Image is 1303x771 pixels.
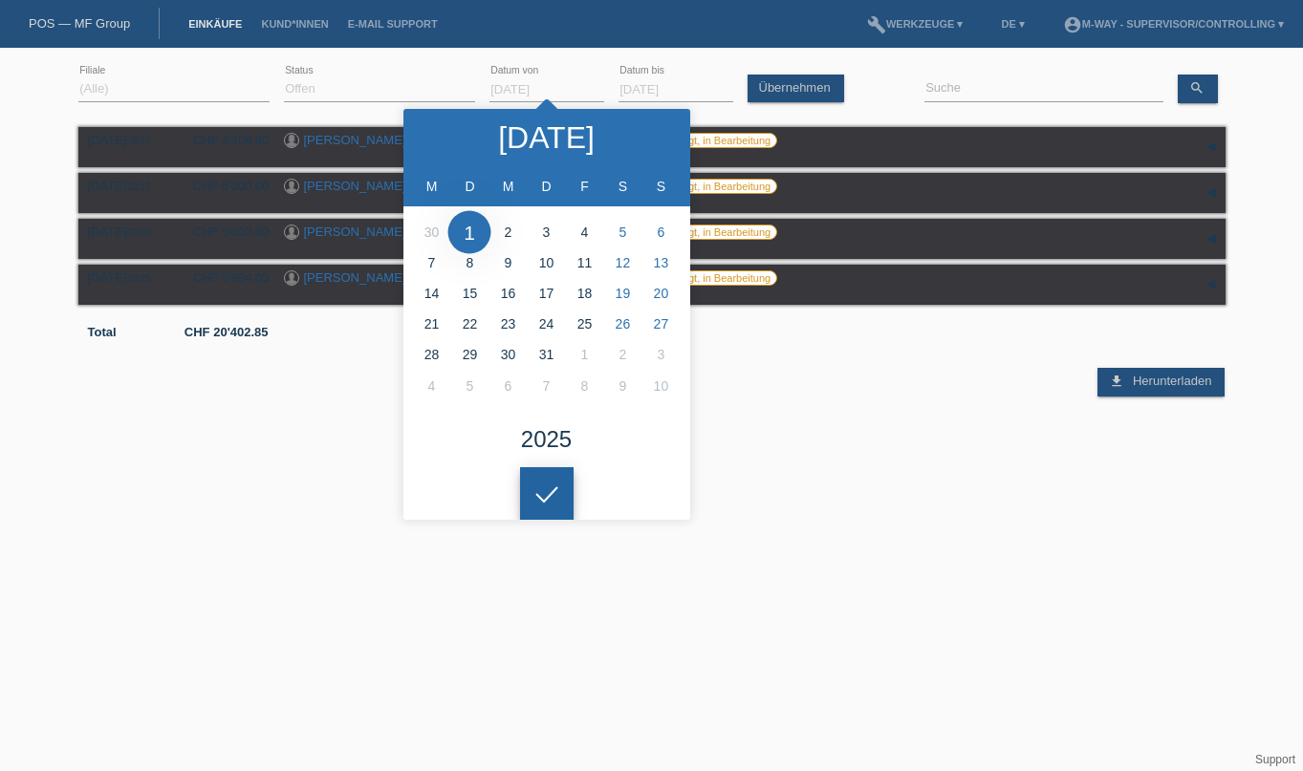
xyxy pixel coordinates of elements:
[88,133,164,147] div: [DATE]
[638,225,778,240] label: Unbestätigt, in Bearbeitung
[251,18,337,30] a: Kund*innen
[1197,270,1226,299] div: auf-/zuklappen
[992,18,1034,30] a: DE ▾
[304,270,406,285] a: [PERSON_NAME]
[179,18,251,30] a: Einkäufe
[1053,18,1293,30] a: account_circlem-way - Supervisor/Controlling ▾
[29,16,130,31] a: POS — MF Group
[304,179,406,193] a: [PERSON_NAME]
[1109,374,1124,389] i: download
[638,179,778,194] label: Unbestätigt, in Bearbeitung
[179,179,270,193] div: CHF 5'000.00
[1255,753,1295,766] a: Support
[1197,225,1226,253] div: auf-/zuklappen
[1178,75,1218,103] a: search
[88,270,164,285] div: [DATE]
[498,122,595,153] div: [DATE]
[126,182,150,192] span: 18:17
[126,227,150,238] span: 09:07
[88,179,164,193] div: [DATE]
[858,18,973,30] a: buildWerkzeuge ▾
[185,325,269,339] b: CHF 20'402.85
[304,133,406,147] a: [PERSON_NAME]
[638,270,778,286] label: Unbestätigt, in Bearbeitung
[179,270,270,285] div: CHF 5'994.05
[1197,179,1226,207] div: auf-/zuklappen
[867,15,886,34] i: build
[88,325,117,339] b: Total
[126,136,150,146] span: 18:27
[1197,133,1226,161] div: auf-/zuklappen
[126,273,150,284] span: 10:25
[1063,15,1082,34] i: account_circle
[1133,374,1211,388] span: Herunterladen
[638,133,778,148] label: Unbestätigt, in Bearbeitung
[1189,80,1205,96] i: search
[1097,368,1225,396] a: download Herunterladen
[748,75,844,102] a: Übernehmen
[338,18,447,30] a: E-Mail Support
[304,225,406,239] a: [PERSON_NAME]
[179,225,270,239] div: CHF 5'000.00
[521,428,572,451] div: 2025
[179,133,270,147] div: CHF 4'408.80
[88,225,164,239] div: [DATE]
